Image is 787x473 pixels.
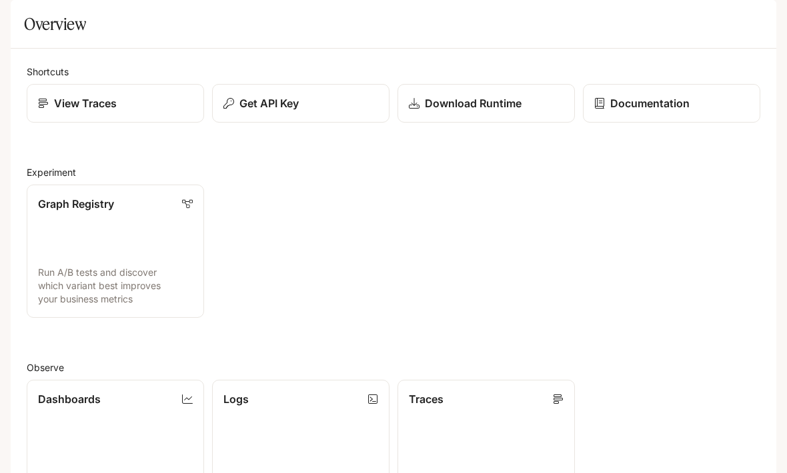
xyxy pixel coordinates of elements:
[54,95,117,111] p: View Traces
[27,185,204,318] a: Graph RegistryRun A/B tests and discover which variant best improves your business metrics
[425,95,522,111] p: Download Runtime
[239,95,299,111] p: Get API Key
[24,11,86,37] h1: Overview
[212,84,389,123] button: Get API Key
[38,391,101,407] p: Dashboards
[38,196,114,212] p: Graph Registry
[398,84,575,123] a: Download Runtime
[27,84,204,123] a: View Traces
[27,360,760,374] h2: Observe
[10,7,34,31] button: open drawer
[583,84,760,123] a: Documentation
[27,165,760,179] h2: Experiment
[610,95,690,111] p: Documentation
[409,391,444,407] p: Traces
[27,65,760,79] h2: Shortcuts
[38,266,193,306] p: Run A/B tests and discover which variant best improves your business metrics
[223,391,249,407] p: Logs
